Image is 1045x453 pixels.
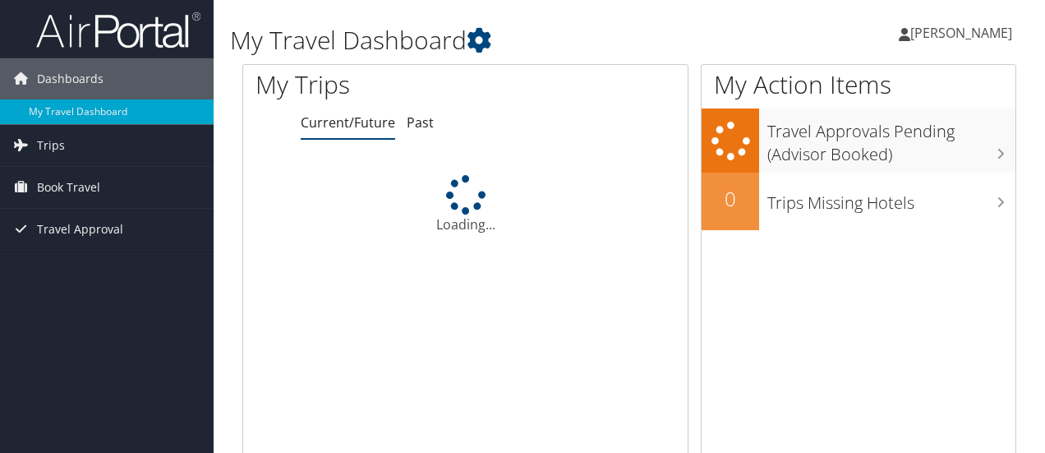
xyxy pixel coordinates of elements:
a: 0Trips Missing Hotels [702,173,1015,230]
a: [PERSON_NAME] [899,8,1029,58]
div: Loading... [243,175,688,234]
span: [PERSON_NAME] [910,24,1012,42]
img: airportal-logo.png [36,11,200,49]
h3: Trips Missing Hotels [767,183,1015,215]
span: Travel Approval [37,209,123,250]
h1: My Travel Dashboard [230,23,762,58]
h1: My Action Items [702,67,1015,102]
h1: My Trips [255,67,490,102]
span: Trips [37,125,65,166]
h3: Travel Approvals Pending (Advisor Booked) [767,112,1015,166]
a: Past [407,113,434,132]
span: Dashboards [37,58,104,99]
a: Travel Approvals Pending (Advisor Booked) [702,109,1015,172]
span: Book Travel [37,167,100,208]
a: Current/Future [301,113,395,132]
h2: 0 [702,185,759,213]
